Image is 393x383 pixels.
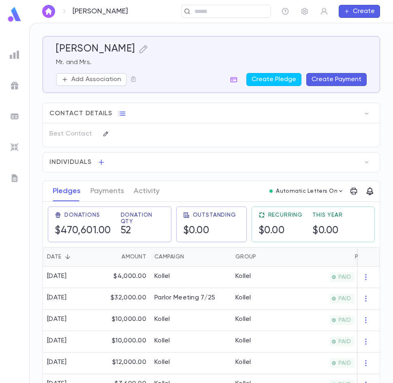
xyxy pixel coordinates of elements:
[335,295,354,302] span: PAID
[231,247,292,267] div: Group
[235,247,256,267] div: Group
[306,73,367,86] button: Create Payment
[246,73,301,86] button: Create Pledge
[312,225,343,237] h5: $0.00
[71,75,121,84] p: Add Association
[10,50,19,60] img: reports_grey.c525e4749d1bce6a11f5fe2a8de1b229.svg
[55,225,111,237] h5: $470,601.00
[64,212,100,218] span: Donations
[154,247,184,267] div: Campaign
[235,272,251,280] div: Kollel
[10,81,19,90] img: campaigns_grey.99e729a5f7ee94e3726e6486bddda8f1.svg
[335,360,354,366] span: PAID
[235,315,251,323] div: Kollel
[56,58,367,67] p: Mr. and Mrs.
[98,288,150,310] div: $32,000.00
[49,158,92,166] span: Individuals
[335,274,354,280] span: PAID
[47,272,67,280] div: [DATE]
[98,331,150,353] div: $10,000.00
[73,7,128,16] p: [PERSON_NAME]
[61,250,74,263] button: Sort
[98,310,150,331] div: $10,000.00
[235,337,251,345] div: Kollel
[53,181,81,201] button: Pledges
[193,212,236,218] span: Outstanding
[49,110,112,118] span: Contact Details
[122,247,146,267] div: Amount
[150,247,231,267] div: Campaign
[355,247,367,267] div: Paid
[44,8,53,15] img: home_white.a664292cf8c1dea59945f0da9f25487c.svg
[154,294,215,302] div: Parlor Meeting 7/25
[235,358,251,366] div: Kollel
[154,315,170,323] div: Kollel
[276,188,337,194] p: Automatic Letters On
[312,212,343,218] span: This Year
[90,181,124,201] button: Payments
[134,181,160,201] button: Activity
[121,212,164,225] span: Donation Qty
[47,337,67,345] div: [DATE]
[56,73,127,86] button: Add Association
[266,185,347,197] button: Automatic Letters On
[98,247,150,267] div: Amount
[47,247,61,267] div: Date
[47,358,67,366] div: [DATE]
[258,225,303,237] h5: $0.00
[154,337,170,345] div: Kollel
[154,272,170,280] div: Kollel
[154,358,170,366] div: Kollel
[47,315,67,323] div: [DATE]
[235,294,251,302] div: Kollel
[47,294,67,302] div: [DATE]
[98,267,150,288] div: $4,000.00
[43,247,98,267] div: Date
[49,127,96,140] p: Best Contact
[6,6,23,22] img: logo
[183,225,236,237] h5: $0.00
[335,317,354,323] span: PAID
[10,112,19,121] img: batches_grey.339ca447c9d9533ef1741baa751efc33.svg
[268,212,303,218] span: Recurring
[56,43,135,55] h5: [PERSON_NAME]
[98,353,150,374] div: $12,000.00
[10,142,19,152] img: imports_grey.530a8a0e642e233f2baf0ef88e8c9fcb.svg
[335,338,354,345] span: PAID
[292,247,371,267] div: Paid
[10,173,19,183] img: letters_grey.7941b92b52307dd3b8a917253454ce1c.svg
[121,225,164,237] h5: 52
[339,5,380,18] button: Create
